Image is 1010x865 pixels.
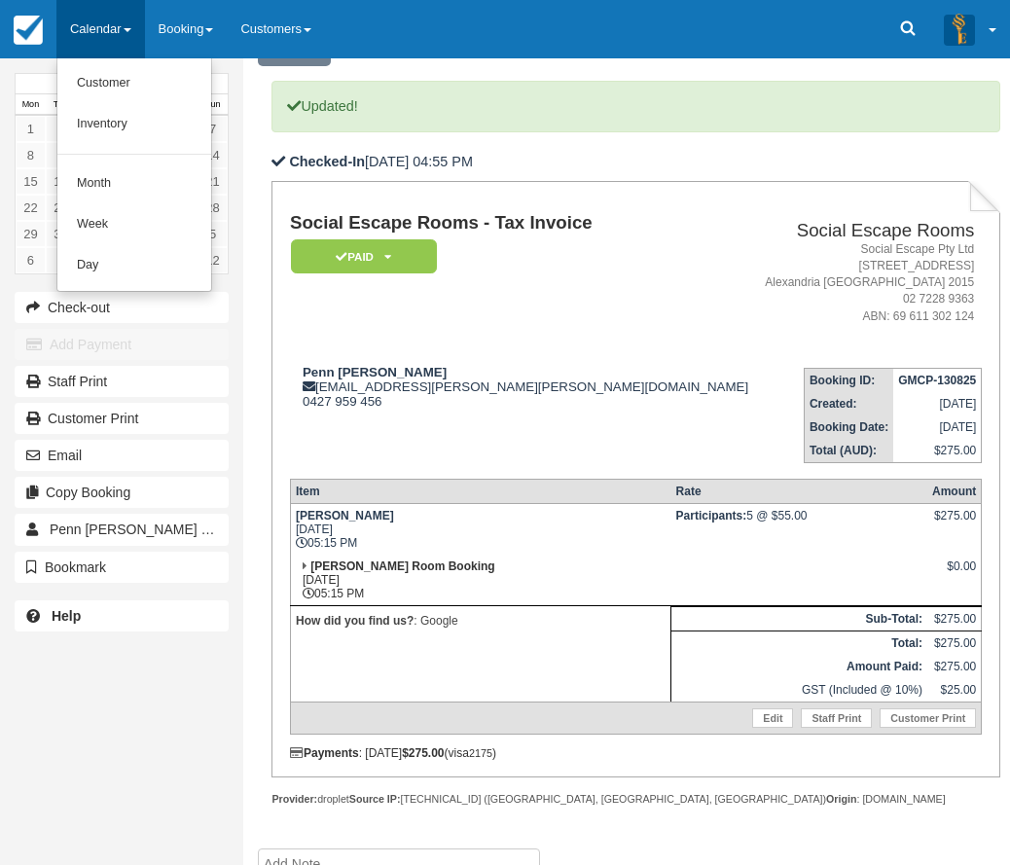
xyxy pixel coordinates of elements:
[271,152,1000,172] p: [DATE] 04:55 PM
[14,16,43,45] img: checkfront-main-nav-mini-logo.png
[349,793,401,805] strong: Source IP:
[271,793,317,805] strong: Provider:
[290,503,670,555] td: [DATE] 05:15 PM
[671,631,927,655] th: Total:
[804,392,893,415] th: Created:
[671,479,927,503] th: Rate
[932,509,976,538] div: $275.00
[944,14,975,45] img: A3
[15,403,229,434] a: Customer Print
[16,116,46,142] a: 1
[290,746,359,760] strong: Payments
[402,746,444,760] strong: $275.00
[46,94,76,116] th: Tue
[898,374,976,387] strong: GMCP-130825
[46,195,76,221] a: 23
[296,614,414,628] strong: How did you find us?
[57,163,211,204] a: Month
[46,116,76,142] a: 2
[804,439,893,463] th: Total (AUD):
[290,238,430,274] a: Paid
[198,195,228,221] a: 28
[15,366,229,397] a: Staff Print
[15,329,229,360] button: Add Payment
[198,221,228,247] a: 5
[15,292,229,323] button: Check-out
[801,708,872,728] a: Staff Print
[56,58,212,292] ul: Calendar
[826,793,856,805] strong: Origin
[762,221,974,241] h2: Social Escape Rooms
[880,708,976,728] a: Customer Print
[57,63,211,104] a: Customer
[290,555,670,606] td: [DATE] 05:15 PM
[198,116,228,142] a: 7
[201,522,220,539] span: 1
[927,606,982,631] td: $275.00
[291,239,437,273] em: Paid
[932,559,976,589] div: $0.00
[671,655,927,678] th: Amount Paid:
[296,611,666,631] p: : Google
[290,479,670,503] th: Item
[198,142,228,168] a: 14
[289,154,365,169] b: Checked-In
[15,477,229,508] button: Copy Booking
[671,606,927,631] th: Sub-Total:
[16,221,46,247] a: 29
[15,514,229,545] a: Penn [PERSON_NAME] 1
[16,94,46,116] th: Mon
[804,415,893,439] th: Booking Date:
[16,247,46,273] a: 6
[16,168,46,195] a: 15
[290,746,982,760] div: : [DATE] (visa )
[15,600,229,631] a: Help
[198,247,228,273] a: 12
[671,678,927,703] td: GST (Included @ 10%)
[46,142,76,168] a: 9
[290,213,754,234] h1: Social Escape Rooms - Tax Invoice
[927,678,982,703] td: $25.00
[671,503,927,555] td: 5 @ $55.00
[752,708,793,728] a: Edit
[46,247,76,273] a: 7
[15,552,229,583] button: Bookmark
[271,792,1000,807] div: droplet [TECHNICAL_ID] ([GEOGRAPHIC_DATA], [GEOGRAPHIC_DATA], [GEOGRAPHIC_DATA]) : [DOMAIN_NAME]
[303,365,447,379] strong: Penn [PERSON_NAME]
[198,168,228,195] a: 21
[16,142,46,168] a: 8
[290,365,754,409] div: [EMAIL_ADDRESS][PERSON_NAME][PERSON_NAME][DOMAIN_NAME] 0427 959 456
[893,392,982,415] td: [DATE]
[57,104,211,145] a: Inventory
[893,439,982,463] td: $275.00
[893,415,982,439] td: [DATE]
[762,241,974,325] address: Social Escape Pty Ltd [STREET_ADDRESS] Alexandria [GEOGRAPHIC_DATA] 2015 02 7228 9363 ABN: 69 611...
[271,81,1000,132] p: Updated!
[57,204,211,245] a: Week
[16,195,46,221] a: 22
[50,522,198,537] span: Penn [PERSON_NAME]
[57,245,211,286] a: Day
[927,479,982,503] th: Amount
[198,94,228,116] th: Sun
[46,168,76,195] a: 16
[310,559,494,573] strong: [PERSON_NAME] Room Booking
[52,608,81,624] b: Help
[469,747,492,759] small: 2175
[927,655,982,678] td: $275.00
[296,509,394,523] strong: [PERSON_NAME]
[46,221,76,247] a: 30
[676,509,747,523] strong: Participants
[804,368,893,392] th: Booking ID:
[927,631,982,655] td: $275.00
[15,440,229,471] button: Email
